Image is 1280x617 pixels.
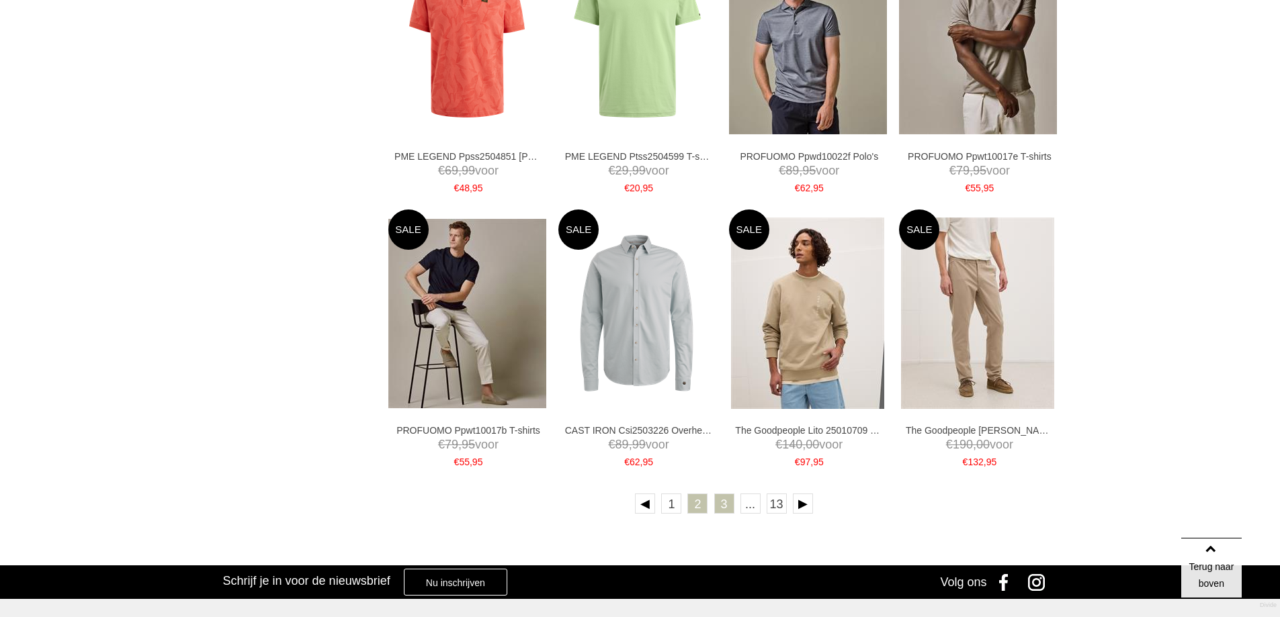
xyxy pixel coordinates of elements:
[565,150,713,162] a: PME LEGEND Ptss2504599 T-shirts
[973,438,976,451] span: ,
[558,234,716,392] img: CAST IRON Csi2503226 Overhemden
[976,438,990,451] span: 00
[981,183,984,193] span: ,
[438,438,445,451] span: €
[642,457,653,467] span: 95
[785,164,799,177] span: 89
[661,493,681,514] a: 1
[609,164,615,177] span: €
[906,436,1054,453] span: voor
[640,457,643,467] span: ,
[940,565,986,599] div: Volg ons
[956,164,970,177] span: 79
[458,438,462,451] span: ,
[394,162,542,179] span: voor
[462,164,475,177] span: 99
[735,150,883,162] a: PROFUOMO Ppwd10022f Polo's
[565,424,713,436] a: CAST IRON Csi2503226 Overhemden
[800,183,811,193] span: 62
[454,183,460,193] span: €
[714,493,734,514] a: 3
[459,457,470,467] span: 55
[731,218,884,409] img: The Goodpeople Lito 25010709 Truien
[629,164,632,177] span: ,
[630,457,640,467] span: 62
[1181,538,1242,598] a: Terug naar boven
[813,457,824,467] span: 95
[223,573,390,588] h3: Schrijf je in voor de nieuwsbrief
[632,164,646,177] span: 99
[735,436,883,453] span: voor
[963,457,968,467] span: €
[388,219,546,408] img: PROFUOMO Ppwt10017b T-shirts
[802,438,806,451] span: ,
[970,183,981,193] span: 55
[906,162,1054,179] span: voor
[632,438,646,451] span: 99
[624,457,630,467] span: €
[966,183,971,193] span: €
[990,565,1023,599] a: Facebook
[459,183,470,193] span: 48
[1260,597,1277,614] a: Divide
[470,183,472,193] span: ,
[472,457,483,467] span: 95
[394,424,542,436] a: PROFUOMO Ppwt10017b T-shirts
[984,183,994,193] span: 95
[615,164,629,177] span: 29
[806,438,819,451] span: 00
[795,457,800,467] span: €
[642,183,653,193] span: 95
[810,457,813,467] span: ,
[984,457,986,467] span: ,
[394,436,542,453] span: voor
[970,164,973,177] span: ,
[565,436,713,453] span: voor
[687,493,708,514] a: 2
[968,457,983,467] span: 132
[946,438,953,451] span: €
[782,438,802,451] span: 140
[779,164,785,177] span: €
[906,424,1054,436] a: The Goodpeople [PERSON_NAME] 25010500 Broeken en Pantalons
[640,183,643,193] span: ,
[775,438,782,451] span: €
[438,164,445,177] span: €
[630,183,640,193] span: 20
[735,424,883,436] a: The Goodpeople Lito 25010709 Truien
[813,183,824,193] span: 95
[1023,565,1057,599] a: Instagram
[458,164,462,177] span: ,
[454,457,460,467] span: €
[973,164,986,177] span: 95
[795,183,800,193] span: €
[767,493,787,514] a: 13
[445,164,458,177] span: 69
[800,457,811,467] span: 97
[802,164,816,177] span: 95
[445,438,458,451] span: 79
[609,438,615,451] span: €
[394,150,542,162] a: PME LEGEND Ppss2504851 [PERSON_NAME]'s
[953,438,973,451] span: 190
[986,457,997,467] span: 95
[472,183,483,193] span: 95
[615,438,629,451] span: 89
[949,164,956,177] span: €
[901,218,1054,409] img: The Goodpeople Bruno 25010500 Broeken en Pantalons
[624,183,630,193] span: €
[629,438,632,451] span: ,
[740,493,761,514] span: ...
[462,438,475,451] span: 95
[735,162,883,179] span: voor
[799,164,802,177] span: ,
[810,183,813,193] span: ,
[404,569,507,596] a: Nu inschrijven
[906,150,1054,162] a: PROFUOMO Ppwt10017e T-shirts
[565,162,713,179] span: voor
[470,457,472,467] span: ,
